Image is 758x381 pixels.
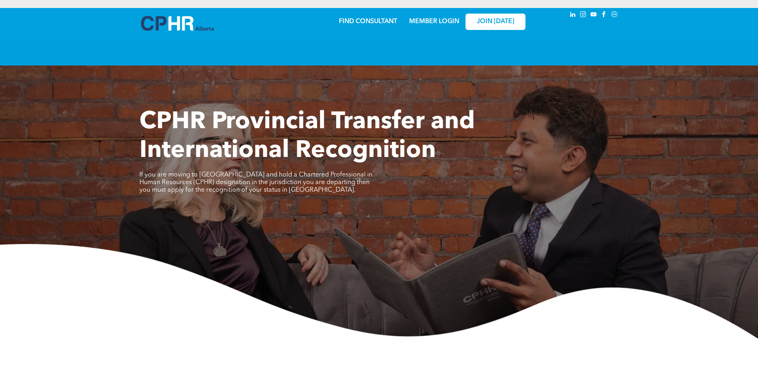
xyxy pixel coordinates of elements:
[409,18,459,25] a: MEMBER LOGIN
[477,18,514,26] span: JOIN [DATE]
[339,18,397,25] a: FIND CONSULTANT
[141,16,214,31] img: A blue and white logo for cp alberta
[139,172,372,193] span: If you are moving to [GEOGRAPHIC_DATA] and hold a Chartered Professional in Human Resources (CPHR...
[466,14,525,30] a: JOIN [DATE]
[139,110,475,163] span: CPHR Provincial Transfer and International Recognition
[579,10,588,21] a: instagram
[610,10,619,21] a: Social network
[600,10,609,21] a: facebook
[569,10,577,21] a: linkedin
[589,10,598,21] a: youtube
